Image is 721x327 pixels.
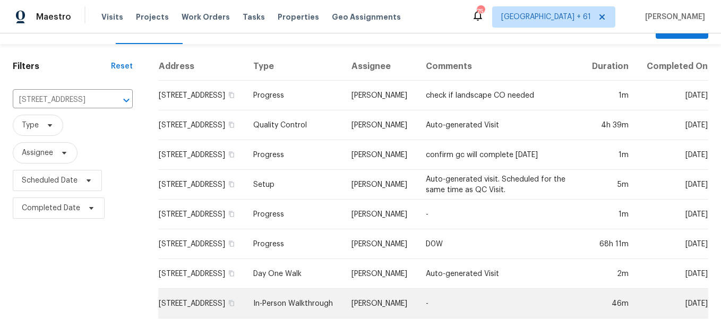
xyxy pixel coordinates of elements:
td: [PERSON_NAME] [343,289,417,319]
button: Open [119,93,134,108]
td: 68h 11m [582,229,637,259]
th: Type [245,53,343,81]
td: check if landscape CO needed [417,81,582,110]
button: Copy Address [227,239,236,248]
span: Geo Assignments [332,12,401,22]
td: Auto-generated Visit [417,110,582,140]
span: Visits [101,12,123,22]
td: [PERSON_NAME] [343,170,417,200]
span: Work Orders [182,12,230,22]
td: In-Person Walkthrough [245,289,343,319]
span: Maestro [36,12,71,22]
span: Tasks [243,13,265,21]
button: Copy Address [227,120,236,130]
span: Projects [136,12,169,22]
td: [STREET_ADDRESS] [158,229,245,259]
button: Copy Address [227,179,236,189]
td: [STREET_ADDRESS] [158,259,245,289]
td: [PERSON_NAME] [343,200,417,229]
td: [STREET_ADDRESS] [158,81,245,110]
td: [DATE] [637,170,708,200]
span: [GEOGRAPHIC_DATA] + 61 [501,12,591,22]
td: [STREET_ADDRESS] [158,140,245,170]
td: Progress [245,200,343,229]
td: 1m [582,200,637,229]
td: Progress [245,81,343,110]
h1: Filters [13,61,111,72]
td: 1m [582,81,637,110]
span: [PERSON_NAME] [641,12,705,22]
th: Assignee [343,53,417,81]
td: [DATE] [637,110,708,140]
button: Copy Address [227,150,236,159]
span: Completed Date [22,203,80,213]
td: 4h 39m [582,110,637,140]
td: [DATE] [637,81,708,110]
td: [DATE] [637,200,708,229]
th: Completed On [637,53,708,81]
span: Type [22,120,39,131]
button: Copy Address [227,298,236,308]
td: [DATE] [637,229,708,259]
td: confirm gc will complete [DATE] [417,140,582,170]
td: [PERSON_NAME] [343,81,417,110]
td: Day One Walk [245,259,343,289]
td: - [417,200,582,229]
td: [PERSON_NAME] [343,140,417,170]
input: Search for an address... [13,92,103,108]
td: [DATE] [637,140,708,170]
td: Progress [245,140,343,170]
td: Progress [245,229,343,259]
th: Comments [417,53,582,81]
td: [STREET_ADDRESS] [158,170,245,200]
td: [STREET_ADDRESS] [158,110,245,140]
button: Copy Address [227,90,236,100]
td: 46m [582,289,637,319]
td: [PERSON_NAME] [343,229,417,259]
td: [PERSON_NAME] [343,110,417,140]
td: - [417,289,582,319]
th: Duration [582,53,637,81]
span: Assignee [22,148,53,158]
div: 754 [477,6,484,17]
th: Address [158,53,245,81]
td: Quality Control [245,110,343,140]
button: Copy Address [227,209,236,219]
span: Scheduled Date [22,175,78,186]
td: Setup [245,170,343,200]
td: 1m [582,140,637,170]
button: Copy Address [227,269,236,278]
span: Properties [278,12,319,22]
td: Auto-generated Visit [417,259,582,289]
td: [DATE] [637,259,708,289]
td: D0W [417,229,582,259]
div: Reset [111,61,133,72]
td: [STREET_ADDRESS] [158,200,245,229]
td: [DATE] [637,289,708,319]
td: [PERSON_NAME] [343,259,417,289]
td: 2m [582,259,637,289]
td: 5m [582,170,637,200]
td: Auto-generated visit. Scheduled for the same time as QC Visit. [417,170,582,200]
td: [STREET_ADDRESS] [158,289,245,319]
